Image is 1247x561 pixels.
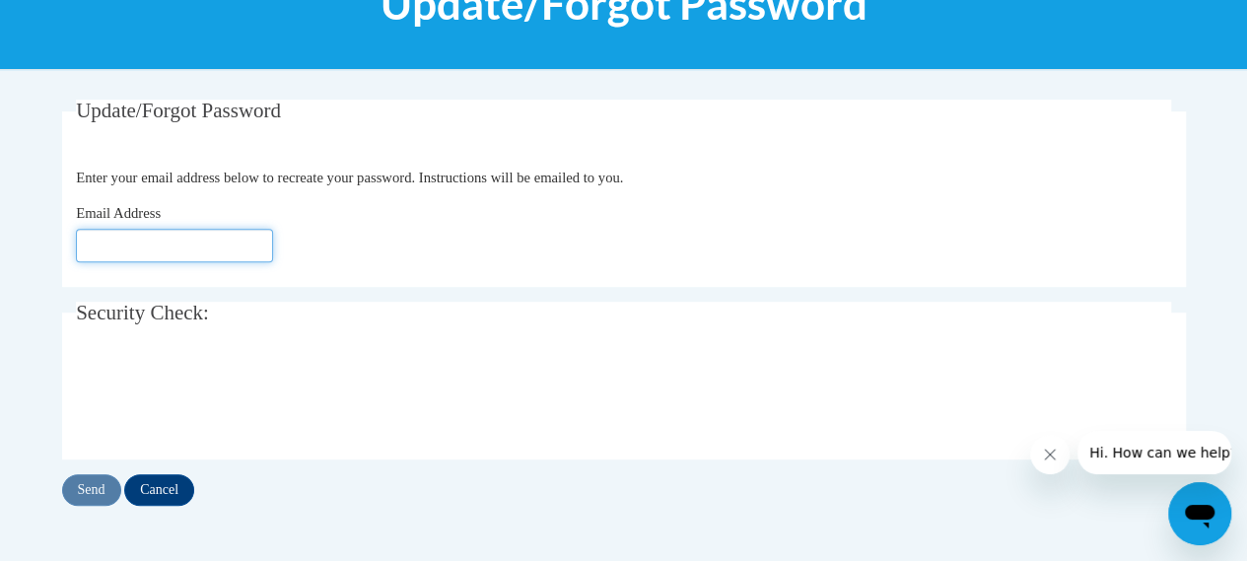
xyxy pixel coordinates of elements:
span: Email Address [76,205,161,221]
input: Cancel [124,474,194,506]
span: Update/Forgot Password [76,99,281,122]
iframe: Close message [1030,435,1070,474]
iframe: Message from company [1077,431,1231,474]
iframe: Button to launch messaging window [1168,482,1231,545]
input: Email [76,229,273,262]
span: Hi. How can we help? [12,14,160,30]
iframe: reCAPTCHA [76,358,376,435]
span: Security Check: [76,301,209,324]
span: Enter your email address below to recreate your password. Instructions will be emailed to you. [76,170,623,185]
